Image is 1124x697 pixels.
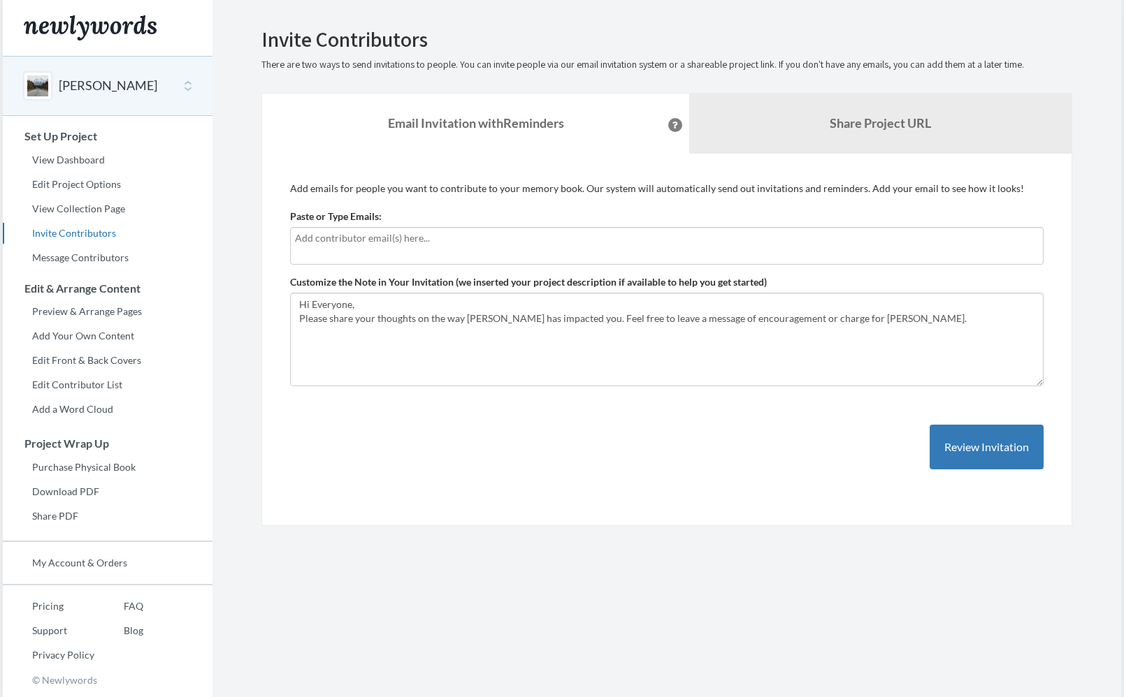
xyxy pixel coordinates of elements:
a: Edit Front & Back Covers [3,350,212,371]
button: Review Invitation [930,425,1044,470]
input: Add contributor email(s) here... [295,230,1039,246]
a: Blog [94,620,143,641]
a: Download PDF [3,481,212,502]
h3: Project Wrap Up [3,437,212,450]
p: © Newlywords [3,669,212,691]
label: Paste or Type Emails: [290,210,382,223]
a: Share PDF [3,506,212,527]
a: My Account & Orders [3,552,212,573]
a: Edit Contributor List [3,374,212,395]
strong: Email Invitation with Reminders [388,115,564,131]
h2: Invite Contributors [261,28,1072,51]
a: Add Your Own Content [3,325,212,346]
button: [PERSON_NAME] [59,77,157,95]
a: Preview & Arrange Pages [3,301,212,322]
a: Pricing [3,596,94,617]
a: Privacy Policy [3,645,94,666]
label: Customize the Note in Your Invitation (we inserted your project description if available to help ... [290,275,767,289]
textarea: Hi Everyone, Please share your thoughts on the way [PERSON_NAME] has impacted you. Feel free to l... [290,293,1044,386]
a: Purchase Physical Book [3,457,212,478]
h3: Edit & Arrange Content [3,282,212,295]
a: View Collection Page [3,198,212,219]
img: Newlywords logo [24,15,157,41]
a: Message Contributors [3,247,212,268]
p: There are two ways to send invitations to people. You can invite people via our email invitation ... [261,58,1072,72]
a: Invite Contributors [3,223,212,244]
a: FAQ [94,596,143,617]
a: Edit Project Options [3,174,212,195]
b: Share Project URL [830,115,931,131]
a: Add a Word Cloud [3,399,212,420]
a: View Dashboard [3,149,212,170]
p: Add emails for people you want to contribute to your memory book. Our system will automatically s... [290,182,1044,196]
h3: Set Up Project [3,130,212,142]
a: Support [3,620,94,641]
